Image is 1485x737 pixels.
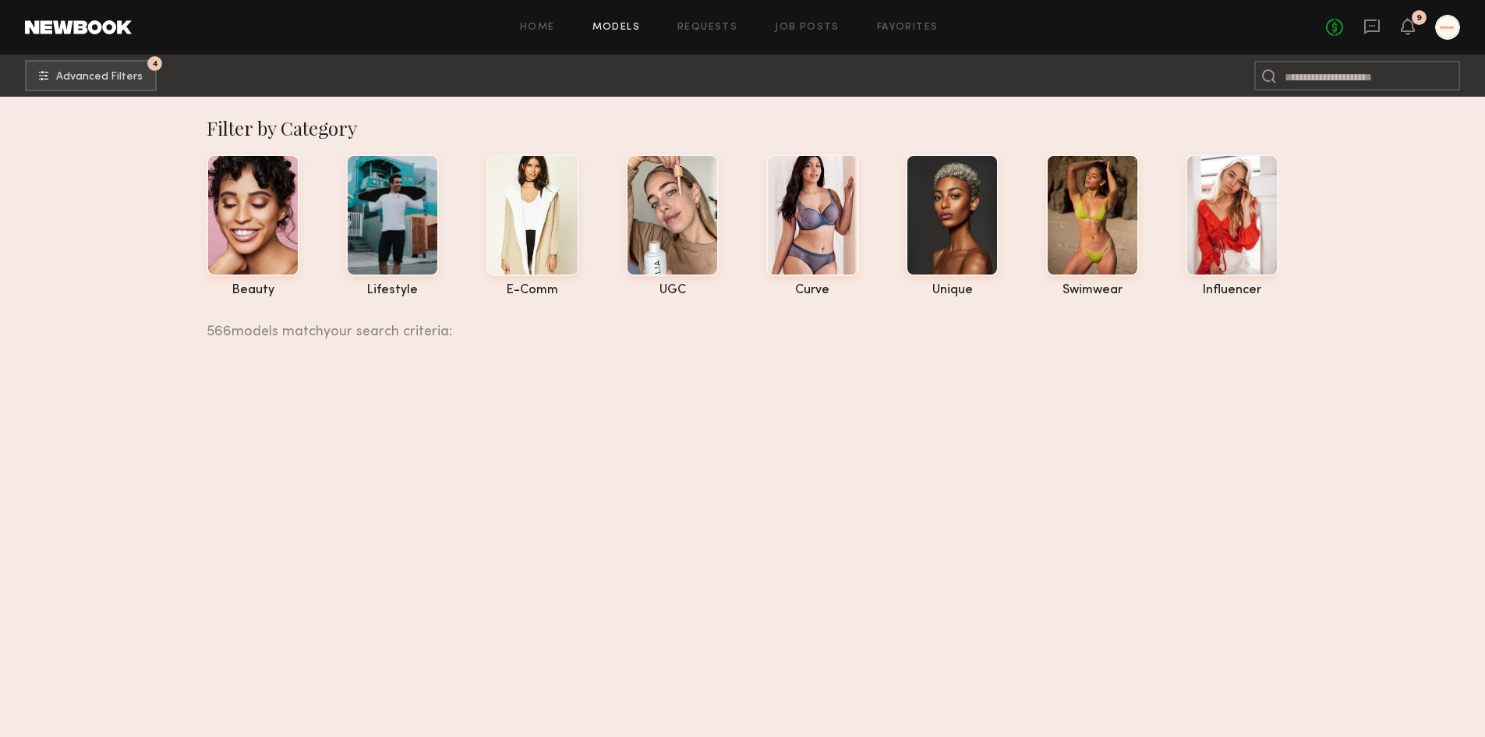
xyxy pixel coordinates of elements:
[775,23,840,33] a: Job Posts
[1416,14,1422,23] div: 9
[56,72,143,83] span: Advanced Filters
[906,284,999,297] div: unique
[207,306,1266,339] div: 566 models match your search criteria:
[1186,284,1278,297] div: influencer
[25,60,157,91] button: 4Advanced Filters
[1046,284,1139,297] div: swimwear
[152,60,158,67] span: 4
[592,23,640,33] a: Models
[486,284,579,297] div: e-comm
[207,284,299,297] div: beauty
[626,284,719,297] div: UGC
[520,23,555,33] a: Home
[346,284,439,297] div: lifestyle
[877,23,939,33] a: Favorites
[677,23,737,33] a: Requests
[207,115,1278,140] div: Filter by Category
[766,284,859,297] div: curve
